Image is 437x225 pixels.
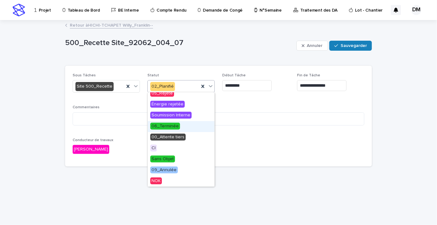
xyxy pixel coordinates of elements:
[148,165,214,176] div: 09_Annulée
[412,7,420,13] font: DM
[74,147,108,151] font: [PERSON_NAME]
[152,135,184,139] font: 00_Attente tiers
[88,23,153,28] font: HICHI-TCHAPET Willy_Franklin--
[148,99,214,110] div: Énergie rejetée
[152,157,174,161] font: Sans Objet
[329,41,372,51] button: Sauvegarder
[148,176,214,187] div: NOK
[73,105,100,109] font: Commentaires
[73,74,96,77] font: Sous Tâches
[152,168,177,172] font: 09_Annulée
[222,74,246,77] font: Début Tâche
[307,43,323,48] font: Annuler
[296,41,328,51] button: Annuler
[152,102,183,106] font: Énergie rejetée
[148,132,214,143] div: 00_Attente tiers
[148,110,214,121] div: Soumission Interne
[148,154,214,165] div: Sans Objet
[70,23,88,28] font: Retour à
[147,74,159,77] font: Statut
[13,4,25,16] img: stacker-logo-s-only.png
[65,39,183,47] font: 500_Recette Site_92062_004_07
[148,143,214,154] div: CI
[297,74,320,77] font: Fin de Tâche
[341,43,367,48] font: Sauvegarder
[152,179,161,183] font: NOK
[148,88,214,99] div: 05_Rejeté
[152,113,190,117] font: Soumission Interne
[73,138,113,142] font: Conducteur de travaux
[152,146,156,150] font: CI
[152,91,173,95] font: 05_Rejeté
[70,21,153,28] a: Retour àHICHI-TCHAPET Willy_Franklin--
[152,84,174,89] font: 02_Planifié
[152,124,179,128] font: 06_Terminée
[148,121,214,132] div: 06_Terminée
[77,84,112,89] font: Site 500_Recette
